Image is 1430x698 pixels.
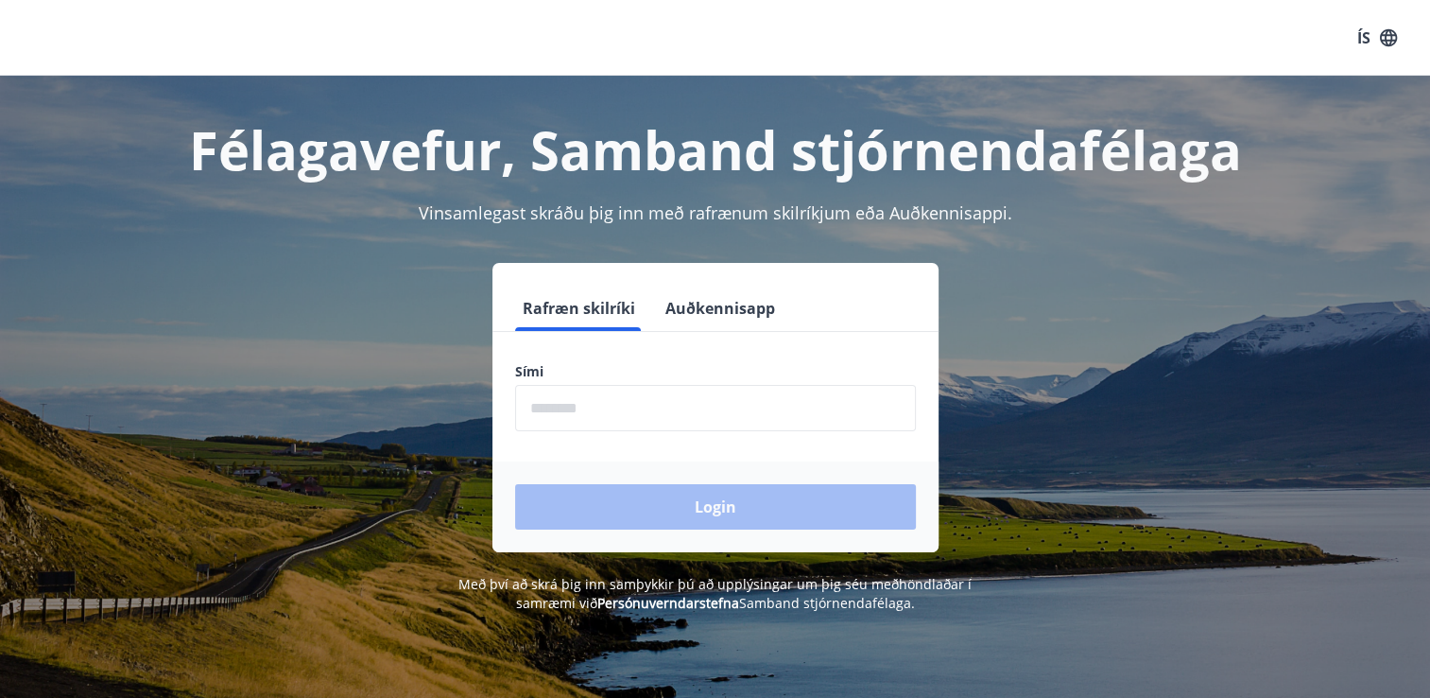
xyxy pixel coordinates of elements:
button: Rafræn skilríki [515,286,643,331]
a: Persónuverndarstefna [597,594,739,612]
span: Með því að skrá þig inn samþykkir þú að upplýsingar um þig séu meðhöndlaðar í samræmi við Samband... [458,575,972,612]
button: ÍS [1347,21,1407,55]
h1: Félagavefur, Samband stjórnendafélaga [58,113,1373,185]
label: Sími [515,362,916,381]
span: Vinsamlegast skráðu þig inn með rafrænum skilríkjum eða Auðkennisappi. [419,201,1012,224]
button: Auðkennisapp [658,286,783,331]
